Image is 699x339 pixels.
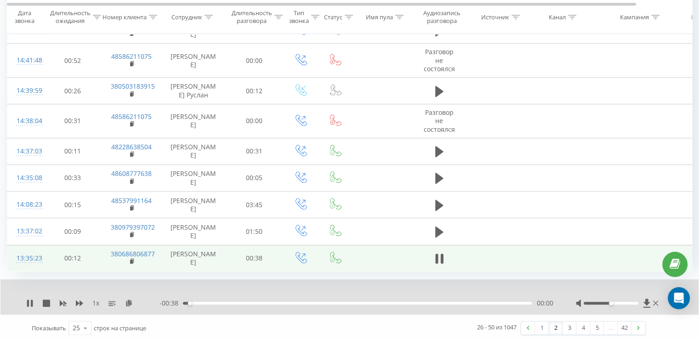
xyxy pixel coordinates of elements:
[50,10,91,25] div: Длительность ожидания
[549,322,563,334] a: 2
[73,323,80,333] div: 25
[226,192,283,218] td: 03:45
[44,138,102,164] td: 00:11
[17,222,35,240] div: 13:37:02
[17,249,35,267] div: 13:35:23
[232,10,272,25] div: Длительность разговора
[549,13,566,21] div: Канал
[111,82,155,90] a: 380503183915
[161,138,226,164] td: [PERSON_NAME]
[481,13,509,21] div: Источник
[44,104,102,138] td: 00:31
[226,164,283,191] td: 00:05
[111,196,152,205] a: 48537991164
[44,78,102,104] td: 00:26
[161,78,226,104] td: [PERSON_NAME] Руслан
[324,13,342,21] div: Статус
[226,44,283,78] td: 00:00
[111,142,152,151] a: 48228638504
[161,245,226,271] td: [PERSON_NAME]
[668,287,690,309] div: Open Intercom Messenger
[563,322,576,334] a: 3
[366,13,393,21] div: Имя пула
[161,44,226,78] td: [PERSON_NAME]
[161,104,226,138] td: [PERSON_NAME]
[17,142,35,160] div: 14:37:03
[17,51,35,69] div: 14:41:48
[17,169,35,187] div: 14:35:08
[161,164,226,191] td: [PERSON_NAME]
[618,322,631,334] a: 42
[102,13,147,21] div: Номер клиента
[609,301,613,305] div: Accessibility label
[17,196,35,214] div: 14:08:23
[44,192,102,218] td: 00:15
[576,322,590,334] a: 4
[17,112,35,130] div: 14:38:04
[226,104,283,138] td: 00:00
[161,192,226,218] td: [PERSON_NAME]
[188,301,192,305] div: Accessibility label
[44,44,102,78] td: 00:52
[44,164,102,191] td: 00:33
[32,324,66,332] span: Показывать
[226,245,283,271] td: 00:38
[7,10,41,25] div: Дата звонка
[44,245,102,271] td: 00:12
[159,299,183,308] span: - 00:38
[111,249,155,258] a: 380686806877
[620,13,649,21] div: Кампания
[289,10,309,25] div: Тип звонка
[171,13,202,21] div: Сотрудник
[535,322,549,334] a: 1
[590,322,604,334] a: 5
[111,169,152,178] a: 48608777638
[226,218,283,245] td: 01:50
[226,78,283,104] td: 00:12
[17,82,35,100] div: 14:39:59
[111,112,152,121] a: 48586211075
[92,299,99,308] span: 1 x
[424,47,455,73] span: Разговор не состоялся
[111,223,155,232] a: 380979397072
[420,10,464,25] div: Аудиозапись разговора
[94,324,146,332] span: строк на странице
[424,108,455,133] span: Разговор не состоялся
[477,322,517,332] div: 26 - 50 из 1047
[226,138,283,164] td: 00:31
[536,299,553,308] span: 00:00
[604,322,618,334] div: …
[44,218,102,245] td: 00:09
[161,218,226,245] td: [PERSON_NAME]
[111,52,152,61] a: 48586211075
